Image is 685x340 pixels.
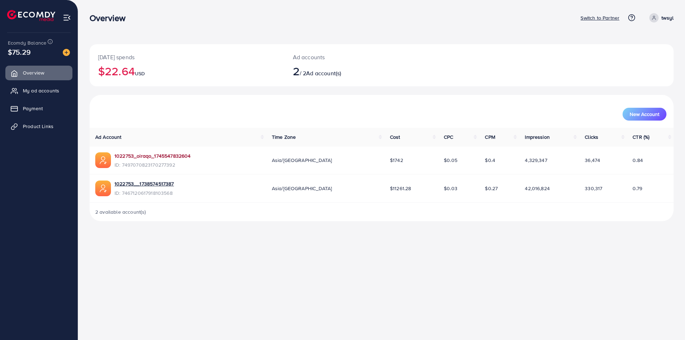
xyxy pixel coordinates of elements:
[8,39,46,46] span: Ecomdy Balance
[661,14,674,22] p: twsyl
[525,185,550,192] span: 42,016,824
[633,133,649,141] span: CTR (%)
[98,64,276,78] h2: $22.64
[306,69,341,77] span: Ad account(s)
[585,133,598,141] span: Clicks
[623,108,666,121] button: New Account
[633,157,643,164] span: 0.84
[135,70,145,77] span: USD
[525,157,547,164] span: 4,329,347
[272,185,332,192] span: Asia/[GEOGRAPHIC_DATA]
[444,157,457,164] span: $0.05
[272,157,332,164] span: Asia/[GEOGRAPHIC_DATA]
[485,133,495,141] span: CPM
[98,53,276,61] p: [DATE] spends
[390,133,400,141] span: Cost
[633,185,642,192] span: 0.79
[90,13,131,23] h3: Overview
[5,101,72,116] a: Payment
[585,185,602,192] span: 330,317
[23,123,54,130] span: Product Links
[115,180,174,187] a: 1022753__1738574517387
[115,161,191,168] span: ID: 7497070823170277392
[485,157,495,164] span: $0.4
[63,14,71,22] img: menu
[95,133,122,141] span: Ad Account
[23,87,59,94] span: My ad accounts
[293,53,422,61] p: Ad accounts
[5,119,72,133] a: Product Links
[580,14,619,22] p: Switch to Partner
[115,152,191,159] a: 1022753_oiraqo_1745547832604
[95,152,111,168] img: ic-ads-acc.e4c84228.svg
[585,157,600,164] span: 36,474
[7,10,55,21] img: logo
[5,66,72,80] a: Overview
[272,133,296,141] span: Time Zone
[485,185,498,192] span: $0.27
[646,13,674,22] a: twsyl
[5,83,72,98] a: My ad accounts
[115,189,174,197] span: ID: 7467120617918103568
[95,208,146,215] span: 2 available account(s)
[444,133,453,141] span: CPC
[444,185,457,192] span: $0.03
[293,63,300,79] span: 2
[23,105,43,112] span: Payment
[525,133,550,141] span: Impression
[655,308,680,335] iframe: Chat
[23,69,44,76] span: Overview
[630,112,659,117] span: New Account
[390,185,411,192] span: $11261.28
[63,49,70,56] img: image
[8,47,31,57] span: $75.29
[95,181,111,196] img: ic-ads-acc.e4c84228.svg
[390,157,403,164] span: $1742
[293,64,422,78] h2: / 2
